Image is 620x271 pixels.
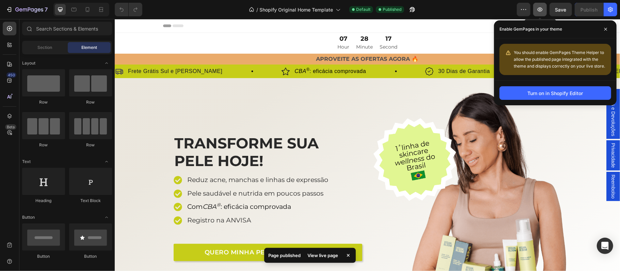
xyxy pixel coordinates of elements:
div: Publish [581,6,598,13]
span: Reduz acne, manchas e linhas de expressão [73,157,213,165]
div: Beta [5,124,16,130]
p: Frete Grátis Sul e [PERSON_NAME] [13,48,108,56]
div: Text Block [69,198,112,204]
span: Com : eficácia comprovada [73,184,176,192]
span: Default [356,6,370,13]
img: gempages_585818588426797771-d01c44ec-af9e-48cf-b4a1-5e516e601fcf.svg [311,48,319,57]
span: Shopify Original Home Template [259,6,333,13]
img: gempages_585818588426797771-9569f5f1-da08-4fc0-b7c3-a11a911d3814.svg [167,48,175,57]
div: Button [69,253,112,259]
p: QUERO MINHA PELE TRANSFORMADA [90,229,217,238]
span: Section [38,44,52,51]
div: 07 [223,16,235,24]
p: APROVEITE AS OFERTAS AGORA 🔥 [1,35,505,45]
p: 7 [45,5,48,14]
span: Save [555,7,567,13]
sup: ® [192,48,195,53]
span: / [256,6,258,13]
span: Published [383,6,401,13]
div: Button [22,253,65,259]
i: CBA [88,184,106,192]
iframe: Design area [115,19,620,271]
input: Search Sections & Elements [22,22,112,35]
span: Privacidade [495,124,502,149]
p: 30 Dias de Garantia [323,48,375,56]
span: Pele saudável e nutrida em poucos passos [73,170,209,178]
div: Row [22,142,65,148]
button: Turn on in Shopify Editor [499,86,611,100]
span: Registro na ANVISA [73,197,137,205]
button: Publish [575,3,603,16]
span: Element [81,44,97,51]
p: Hour [223,24,235,32]
div: Row [22,99,65,105]
div: Row [69,142,112,148]
div: 450 [6,72,16,78]
button: Save [550,3,572,16]
div: Turn on in Shopify Editor [528,90,583,97]
span: : eficácia comprovada [180,49,251,55]
span: Text [22,159,31,165]
div: Row [69,99,112,105]
span: Trocas e Devoluções [495,73,502,117]
div: Heading [22,198,65,204]
div: View live page [303,251,342,260]
span: You should enable GemPages Theme Helper to allow the published page integrated with the theme and... [514,50,605,69]
button: 7 [3,3,51,16]
p: Second [265,24,283,32]
span: Reembolso [495,156,502,180]
span: Toggle open [101,156,112,167]
p: Enable GemPages in your theme [499,26,562,33]
a: QUERO MINHA PELE TRANSFORMADA [59,225,248,242]
p: Page published [268,252,301,259]
div: 28 [241,16,258,24]
div: Undo/Redo [115,3,142,16]
p: Minute [241,24,258,32]
i: CBA [180,49,195,55]
span: Toggle open [101,58,112,69]
span: Toggle open [101,212,112,223]
span: Layout [22,60,35,66]
span: Button [22,214,35,220]
h2: TRANSFORME SUA PELE HOJE! [59,115,248,151]
sup: ® [102,183,106,189]
div: 17 [265,16,283,24]
div: Open Intercom Messenger [597,238,613,254]
p: Frete Grátis Sul e [PERSON_NAME] [447,48,542,56]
